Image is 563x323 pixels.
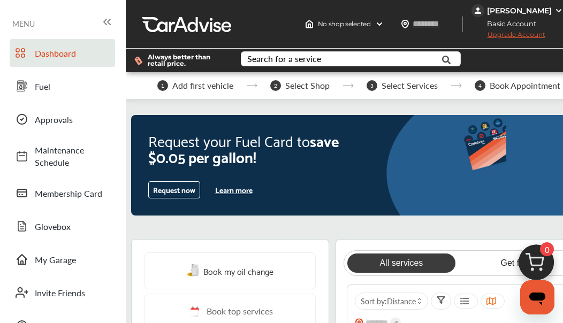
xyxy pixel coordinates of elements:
[187,264,201,278] img: oil-change.e5047c97.svg
[35,47,110,59] span: Dashboard
[285,81,330,90] span: Select Shop
[270,80,281,91] span: 2
[382,81,438,90] span: Select Services
[520,280,554,314] iframe: Button to launch messaging window
[187,264,273,278] a: Book my oil change
[10,179,115,207] a: Membership Card
[511,240,562,291] img: cart_icon.3d0951e8.svg
[305,20,314,28] img: header-home-logo.8d720a4f.svg
[471,4,484,17] img: jVpblrzwTbfkPYzPPzSLxeg0AAAAASUVORK5CYII=
[462,16,463,32] img: header-divider.bc55588e.svg
[10,105,115,133] a: Approvals
[35,253,110,266] span: My Garage
[554,6,563,15] img: WGsFRI8htEPBVLJbROoPRyZpYNWhNONpIPPETTm6eUC0GeLEiAAAAAElFTkSuQmCC
[471,30,545,44] span: Upgrade Account
[473,18,545,29] span: Basic Account
[490,81,560,90] span: Book Appointment
[10,279,115,306] a: Invite Friends
[401,20,409,28] img: location_vector.a44bc228.svg
[148,127,310,153] span: Request your Fuel Card to
[375,20,384,28] img: header-down-arrow.9dd2ce7d.svg
[10,245,115,273] a: My Garage
[10,39,115,67] a: Dashboard
[10,72,115,100] a: Fuel
[347,253,455,273] a: All services
[361,296,416,306] span: Sort by :
[187,305,201,318] img: cal_icon.0803b883.svg
[367,80,377,91] span: 3
[203,264,273,278] span: Book my oil change
[12,19,35,28] span: MENU
[35,80,110,93] span: Fuel
[451,83,462,88] img: stepper-arrow.e24c07c6.svg
[343,83,354,88] img: stepper-arrow.e24c07c6.svg
[148,54,224,67] span: Always better than retail price.
[157,80,168,91] span: 1
[35,220,110,233] span: Glovebox
[35,187,110,199] span: Membership Card
[475,80,485,91] span: 4
[318,20,371,28] span: No shop selected
[387,296,416,306] span: Distance
[246,83,257,88] img: stepper-arrow.e24c07c6.svg
[487,6,552,16] div: [PERSON_NAME]
[10,139,115,174] a: Maintenance Schedule
[148,181,200,198] button: Request now
[172,81,233,90] span: Add first vehicle
[148,127,339,169] span: save $0.05 per gallon!
[540,242,554,256] span: 0
[35,287,110,299] span: Invite Friends
[35,144,110,168] span: Maintenance Schedule
[211,182,257,198] button: Learn more
[134,56,142,65] img: dollor_label_vector.a70140d1.svg
[35,113,110,126] span: Approvals
[247,55,321,63] div: Search for a service
[10,212,115,240] a: Glovebox
[207,305,273,318] span: Book top services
